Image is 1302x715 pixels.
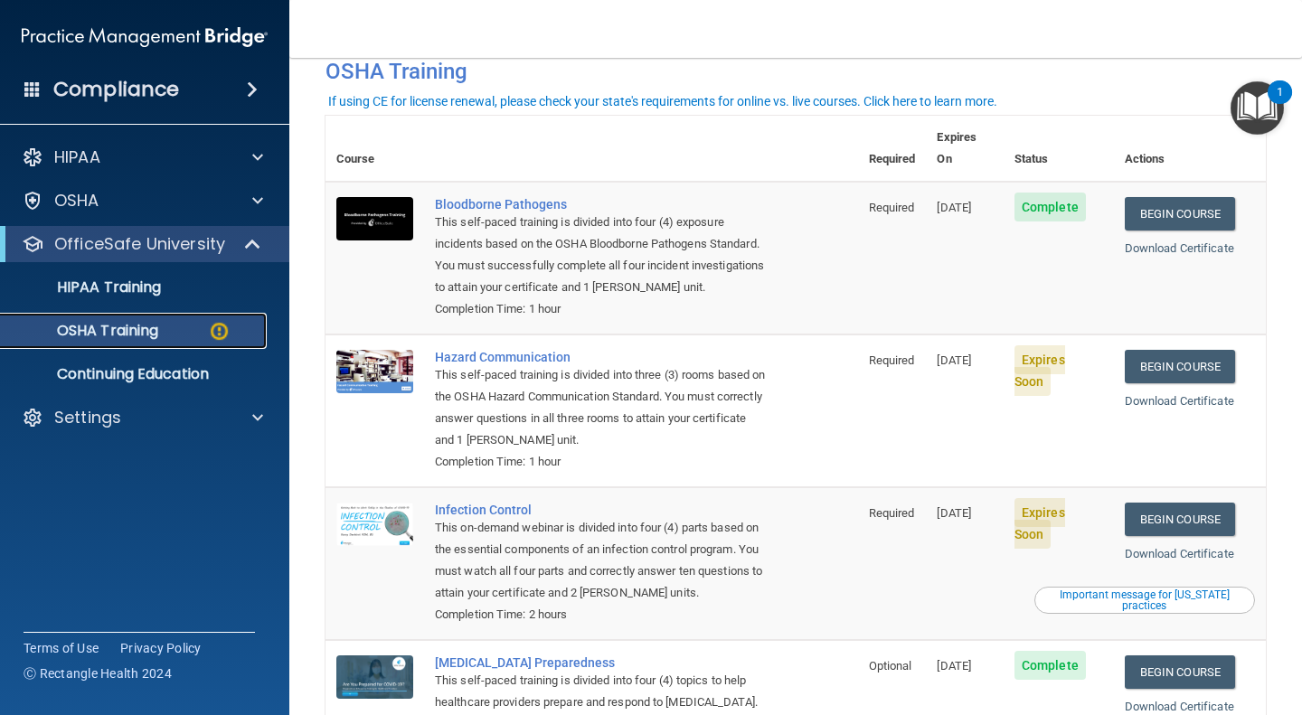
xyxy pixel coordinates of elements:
p: OSHA [54,190,99,212]
p: OSHA Training [12,322,158,340]
div: 1 [1277,92,1283,116]
h4: Compliance [53,77,179,102]
a: Begin Course [1125,655,1235,689]
button: Open Resource Center, 1 new notification [1231,81,1284,135]
span: [DATE] [937,506,971,520]
th: Actions [1114,116,1266,182]
span: [DATE] [937,201,971,214]
a: OfficeSafe University [22,233,262,255]
img: warning-circle.0cc9ac19.png [208,320,231,343]
div: This self-paced training is divided into four (4) exposure incidents based on the OSHA Bloodborne... [435,212,768,298]
span: Required [869,506,915,520]
a: Download Certificate [1125,547,1234,560]
span: Complete [1014,651,1086,680]
p: Continuing Education [12,365,259,383]
span: Required [869,353,915,367]
span: Expires Soon [1014,345,1065,396]
div: This self-paced training is divided into three (3) rooms based on the OSHA Hazard Communication S... [435,364,768,451]
a: Download Certificate [1125,394,1234,408]
a: OSHA [22,190,263,212]
div: This on-demand webinar is divided into four (4) parts based on the essential components of an inf... [435,517,768,604]
button: If using CE for license renewal, please check your state's requirements for online vs. live cours... [325,92,1000,110]
a: Terms of Use [24,639,99,657]
div: Completion Time: 2 hours [435,604,768,626]
span: Required [869,201,915,214]
a: Begin Course [1125,197,1235,230]
a: HIPAA [22,146,263,168]
span: Ⓒ Rectangle Health 2024 [24,664,172,682]
a: Begin Course [1125,503,1235,536]
a: Settings [22,407,263,428]
img: PMB logo [22,19,268,55]
p: HIPAA Training [12,278,161,296]
a: Bloodborne Pathogens [435,197,768,212]
th: Required [858,116,927,182]
span: Optional [869,659,912,673]
span: [DATE] [937,353,971,367]
a: Infection Control [435,503,768,517]
iframe: Drift Widget Chat Controller [989,587,1280,659]
span: Expires Soon [1014,498,1065,549]
th: Expires On [926,116,1004,182]
div: Completion Time: 1 hour [435,451,768,473]
a: Begin Course [1125,350,1235,383]
p: OfficeSafe University [54,233,225,255]
a: [MEDICAL_DATA] Preparedness [435,655,768,670]
a: Privacy Policy [120,639,202,657]
span: [DATE] [937,659,971,673]
th: Course [325,116,424,182]
a: Download Certificate [1125,241,1234,255]
h4: OSHA Training [325,59,1266,84]
a: Download Certificate [1125,700,1234,713]
div: Completion Time: 1 hour [435,298,768,320]
a: Hazard Communication [435,350,768,364]
th: Status [1004,116,1114,182]
p: HIPAA [54,146,100,168]
span: Complete [1014,193,1086,221]
div: If using CE for license renewal, please check your state's requirements for online vs. live cours... [328,95,997,108]
p: Settings [54,407,121,428]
